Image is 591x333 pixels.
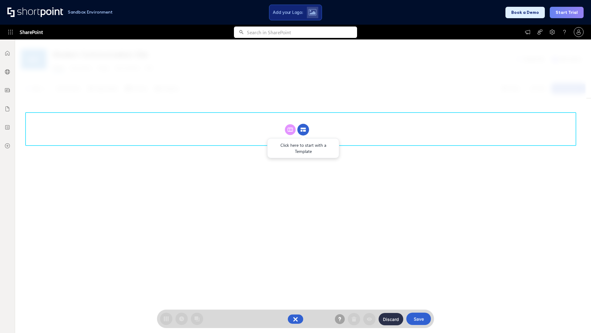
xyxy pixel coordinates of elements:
[308,9,316,16] img: Upload logo
[247,27,357,38] input: Search in SharePoint
[406,313,431,325] button: Save
[20,25,43,39] span: SharePoint
[550,7,584,18] button: Start Trial
[379,313,403,325] button: Discard
[68,10,113,14] h1: Sandbox Environment
[505,7,545,18] button: Book a Demo
[560,303,591,333] iframe: Chat Widget
[273,10,303,15] span: Add your Logo:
